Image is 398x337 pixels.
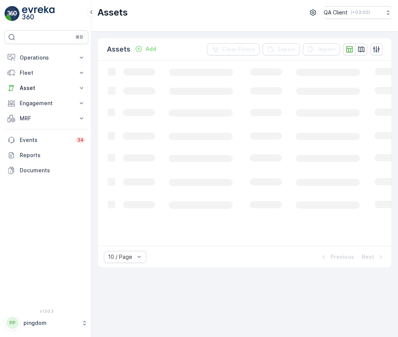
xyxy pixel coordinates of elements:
[97,6,128,19] p: Assets
[318,46,335,53] p: Import
[6,317,19,329] div: PP
[20,84,73,92] p: Asset
[278,46,295,53] p: Export
[362,253,374,261] p: Next
[146,45,156,53] p: Add
[24,319,78,327] p: pingdom
[20,69,73,77] p: Fleet
[5,111,88,126] button: MRF
[20,99,73,107] p: Engagement
[5,132,88,148] a: Events34
[5,148,88,163] a: Reports
[331,253,354,261] p: Previous
[77,137,84,143] p: 34
[5,6,20,21] img: logo
[132,44,159,54] button: Add
[303,43,340,55] button: Import
[20,115,73,122] p: MRF
[22,6,55,21] img: logo_light-DOdMpM7g.png
[361,252,385,261] button: Next
[107,44,130,55] p: Assets
[324,9,348,16] p: QA Client
[20,167,85,174] p: Documents
[20,151,85,159] p: Reports
[5,163,88,178] a: Documents
[324,6,392,19] button: QA Client(+03:00)
[5,96,88,111] button: Engagement
[5,309,88,313] span: v 1.50.3
[5,80,88,96] button: Asset
[351,9,370,16] p: ( +03:00 )
[5,315,88,331] button: PPpingdom
[207,43,260,55] button: Clear Filters
[5,65,88,80] button: Fleet
[20,54,73,61] p: Operations
[263,43,300,55] button: Export
[319,252,355,261] button: Previous
[5,50,88,65] button: Operations
[222,46,255,53] p: Clear Filters
[20,136,71,144] p: Events
[75,34,83,40] p: ⌘B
